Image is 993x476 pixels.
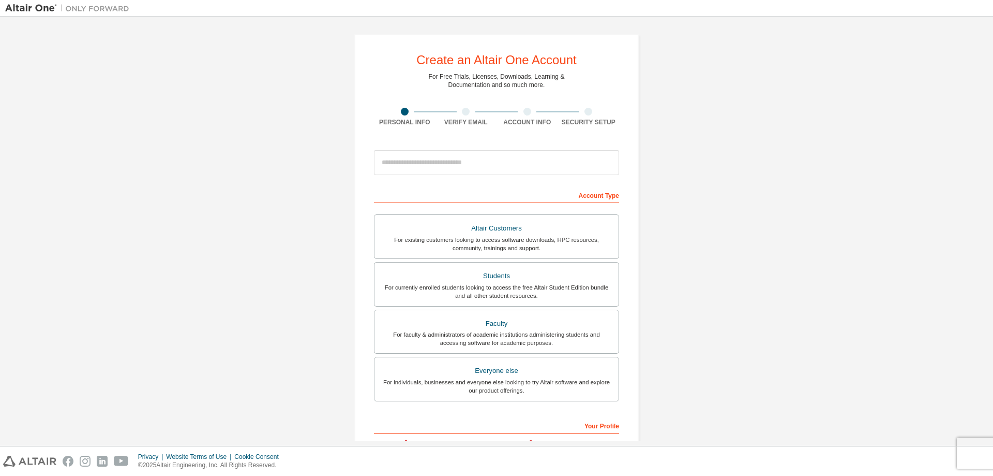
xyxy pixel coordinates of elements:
div: For currently enrolled students looking to access the free Altair Student Edition bundle and all ... [381,283,612,300]
div: Privacy [138,453,166,461]
div: Security Setup [558,118,620,126]
img: linkedin.svg [97,456,108,467]
div: Personal Info [374,118,435,126]
div: Altair Customers [381,221,612,236]
p: © 2025 Altair Engineering, Inc. All Rights Reserved. [138,461,285,470]
img: Altair One [5,3,134,13]
div: Students [381,269,612,283]
div: Faculty [381,316,612,331]
img: altair_logo.svg [3,456,56,467]
div: Verify Email [435,118,497,126]
label: Last Name [500,439,619,447]
label: First Name [374,439,493,447]
div: For existing customers looking to access software downloads, HPC resources, community, trainings ... [381,236,612,252]
div: For Free Trials, Licenses, Downloads, Learning & Documentation and so much more. [429,73,565,89]
div: For faculty & administrators of academic institutions administering students and accessing softwa... [381,330,612,347]
img: facebook.svg [63,456,73,467]
div: Create an Altair One Account [416,54,577,66]
div: Account Type [374,186,619,203]
img: youtube.svg [114,456,129,467]
img: instagram.svg [80,456,91,467]
div: Your Profile [374,417,619,434]
div: Website Terms of Use [166,453,234,461]
div: For individuals, businesses and everyone else looking to try Altair software and explore our prod... [381,378,612,395]
div: Cookie Consent [234,453,284,461]
div: Account Info [496,118,558,126]
div: Everyone else [381,364,612,378]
